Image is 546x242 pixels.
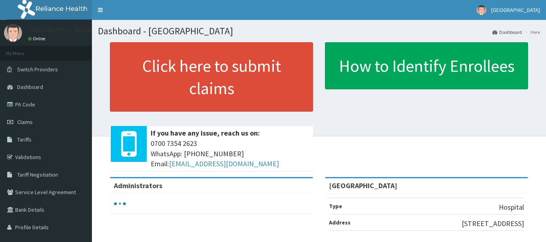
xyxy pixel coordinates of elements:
p: [GEOGRAPHIC_DATA] [28,26,94,33]
svg: audio-loading [114,198,126,210]
a: How to Identify Enrollees [325,42,528,89]
span: 0700 7354 2623 WhatsApp: [PHONE_NUMBER] Email: [151,138,309,169]
span: Switch Providers [17,66,58,73]
b: Administrators [114,181,162,190]
span: Dashboard [17,83,43,91]
b: Type [329,203,342,210]
li: Here [523,29,540,35]
img: User Image [4,24,22,42]
b: If you have any issue, reach us on: [151,128,260,138]
h1: Dashboard - [GEOGRAPHIC_DATA] [98,26,540,36]
p: Hospital [499,202,524,212]
a: Click here to submit claims [110,42,313,112]
b: Address [329,219,351,226]
strong: [GEOGRAPHIC_DATA] [329,181,397,190]
span: Tariff Negotiation [17,171,58,178]
span: Tariffs [17,136,32,143]
a: Dashboard [492,29,522,35]
p: [STREET_ADDRESS] [462,218,524,229]
img: User Image [476,5,486,15]
span: Claims [17,118,33,126]
a: [EMAIL_ADDRESS][DOMAIN_NAME] [169,159,279,168]
a: Online [28,36,47,41]
span: [GEOGRAPHIC_DATA] [491,6,540,14]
